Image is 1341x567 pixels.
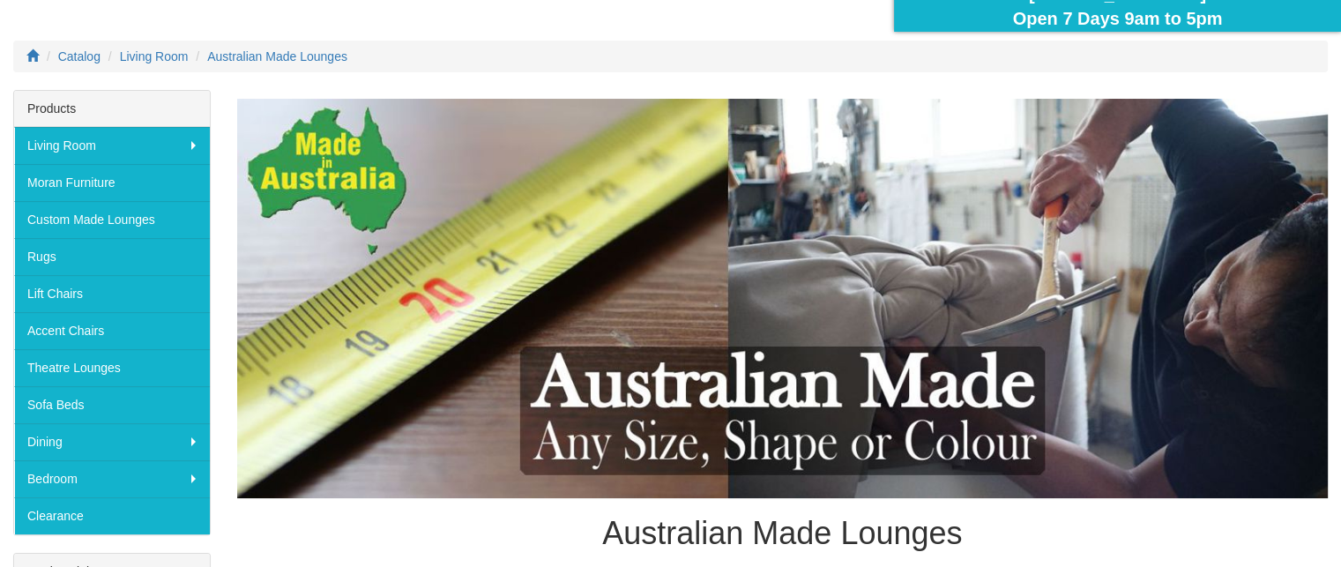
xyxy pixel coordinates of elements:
[237,99,1329,499] img: Australian Made Lounges
[237,516,1329,551] h1: Australian Made Lounges
[14,460,210,497] a: Bedroom
[14,349,210,386] a: Theatre Lounges
[58,49,101,63] a: Catalog
[207,49,347,63] a: Australian Made Lounges
[120,49,189,63] a: Living Room
[14,423,210,460] a: Dining
[14,127,210,164] a: Living Room
[14,238,210,275] a: Rugs
[14,164,210,201] a: Moran Furniture
[14,91,210,127] div: Products
[14,386,210,423] a: Sofa Beds
[14,201,210,238] a: Custom Made Lounges
[14,312,210,349] a: Accent Chairs
[14,497,210,534] a: Clearance
[14,275,210,312] a: Lift Chairs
